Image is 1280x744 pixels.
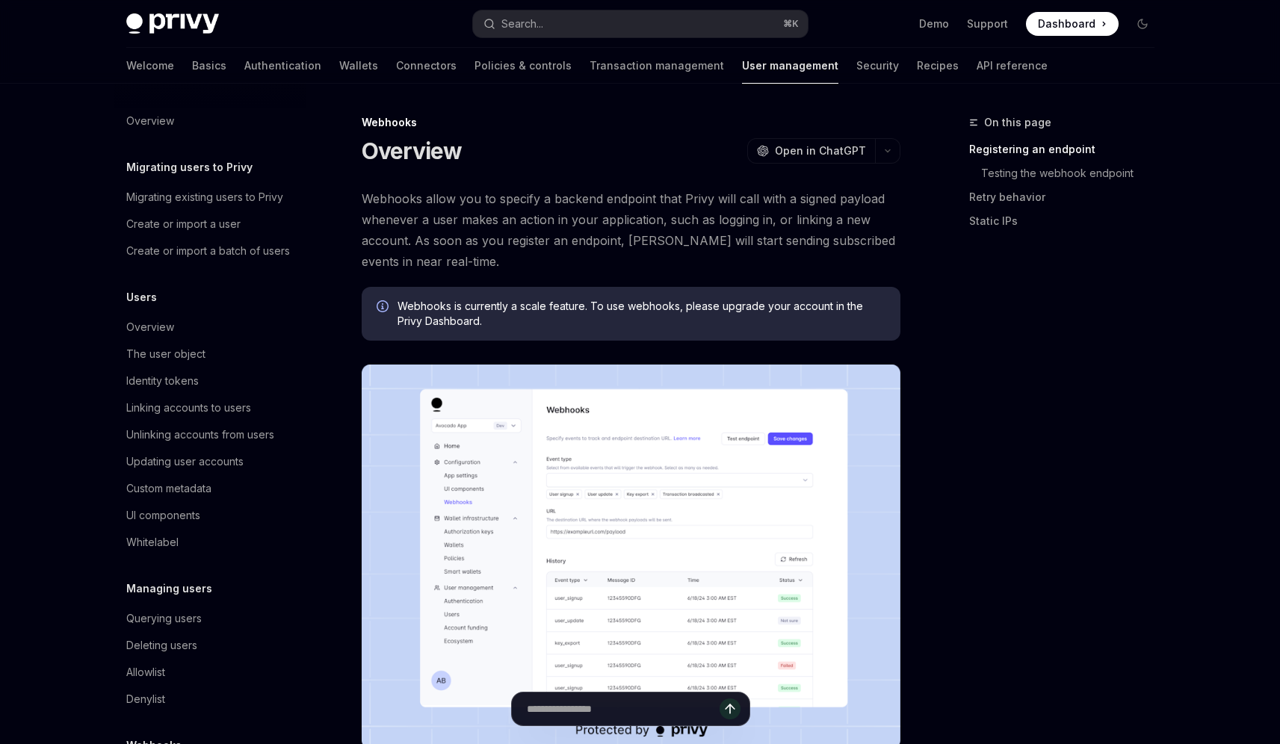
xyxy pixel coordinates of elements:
[977,48,1048,84] a: API reference
[969,161,1166,185] a: Testing the webhook endpoint
[126,112,174,130] div: Overview
[126,636,197,654] div: Deleting users
[114,184,306,211] a: Migrating existing users to Privy
[114,448,306,475] a: Updating user accounts
[126,215,241,233] div: Create or import a user
[126,158,253,176] h5: Migrating users to Privy
[527,692,720,725] input: Ask a question...
[126,533,179,551] div: Whitelabel
[126,345,205,363] div: The user object
[114,211,306,238] a: Create or import a user
[126,188,283,206] div: Migrating existing users to Privy
[856,48,899,84] a: Security
[720,698,741,719] button: Send message
[126,288,157,306] h5: Users
[473,10,808,37] button: Open search
[114,686,306,713] a: Denylist
[967,16,1008,31] a: Support
[114,394,306,421] a: Linking accounts to users
[114,314,306,341] a: Overview
[742,48,838,84] a: User management
[362,137,463,164] h1: Overview
[398,299,885,329] span: Webhooks is currently a scale feature. To use webhooks, please upgrade your account in the Privy ...
[590,48,724,84] a: Transaction management
[917,48,959,84] a: Recipes
[126,48,174,84] a: Welcome
[377,300,392,315] svg: Info
[126,690,165,708] div: Denylist
[919,16,949,31] a: Demo
[126,506,200,524] div: UI components
[126,399,251,417] div: Linking accounts to users
[969,185,1166,209] a: Retry behavior
[126,242,290,260] div: Create or import a batch of users
[339,48,378,84] a: Wallets
[114,108,306,134] a: Overview
[126,426,274,444] div: Unlinking accounts from users
[114,341,306,368] a: The user object
[126,580,212,598] h5: Managing users
[114,659,306,686] a: Allowlist
[114,632,306,659] a: Deleting users
[126,318,174,336] div: Overview
[362,115,900,130] div: Webhooks
[114,529,306,556] a: Whitelabel
[114,421,306,448] a: Unlinking accounts from users
[1131,12,1154,36] button: Toggle dark mode
[474,48,572,84] a: Policies & controls
[984,114,1051,131] span: On this page
[244,48,321,84] a: Authentication
[126,13,219,34] img: dark logo
[126,453,244,471] div: Updating user accounts
[775,143,866,158] span: Open in ChatGPT
[126,480,211,497] div: Custom metadata
[114,605,306,632] a: Querying users
[114,238,306,264] a: Create or import a batch of users
[126,663,165,681] div: Allowlist
[126,372,199,390] div: Identity tokens
[747,138,875,164] button: Open in ChatGPT
[362,188,900,272] span: Webhooks allow you to specify a backend endpoint that Privy will call with a signed payload whene...
[114,475,306,502] a: Custom metadata
[1026,12,1119,36] a: Dashboard
[396,48,457,84] a: Connectors
[126,610,202,627] div: Querying users
[501,15,543,33] div: Search...
[192,48,226,84] a: Basics
[969,137,1166,161] a: Registering an endpoint
[114,502,306,529] a: UI components
[783,18,799,30] span: ⌘ K
[114,368,306,394] a: Identity tokens
[969,209,1166,233] a: Static IPs
[1038,16,1095,31] span: Dashboard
